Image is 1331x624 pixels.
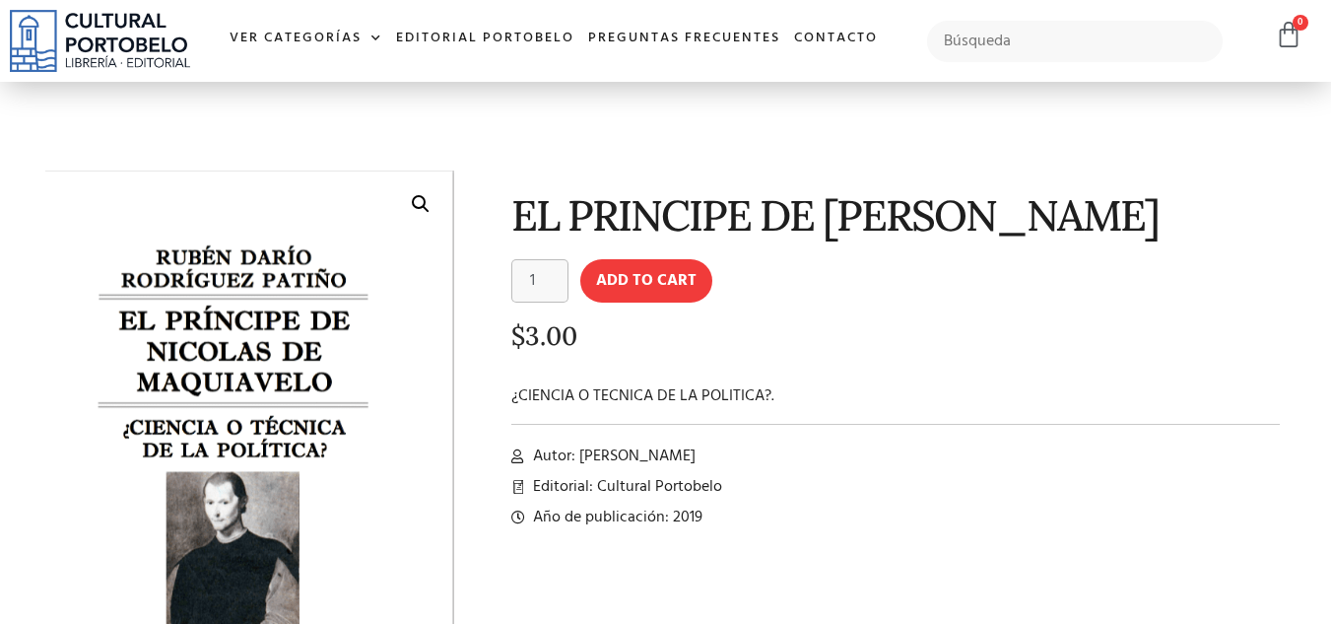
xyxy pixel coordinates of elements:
[511,384,1281,408] p: ¿CIENCIA O TECNICA DE LA POLITICA?.
[528,475,722,499] span: Editorial: Cultural Portobelo
[528,445,696,468] span: Autor: [PERSON_NAME]
[581,18,787,60] a: Preguntas frecuentes
[528,506,702,529] span: Año de publicación: 2019
[1293,15,1308,31] span: 0
[511,319,525,352] span: $
[511,319,577,352] bdi: 3.00
[787,18,885,60] a: Contacto
[1275,21,1302,49] a: 0
[403,186,438,222] a: 🔍
[580,259,712,303] button: Add to cart
[389,18,581,60] a: Editorial Portobelo
[223,18,389,60] a: Ver Categorías
[511,259,568,303] input: Product quantity
[927,21,1224,62] input: Búsqueda
[511,192,1281,239] h1: EL PRINCIPE DE [PERSON_NAME]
